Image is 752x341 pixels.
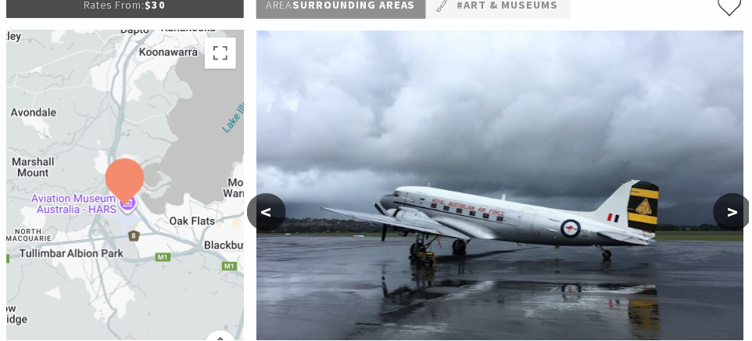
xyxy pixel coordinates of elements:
[248,194,287,232] button: <
[206,38,237,69] button: Toggle fullscreen view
